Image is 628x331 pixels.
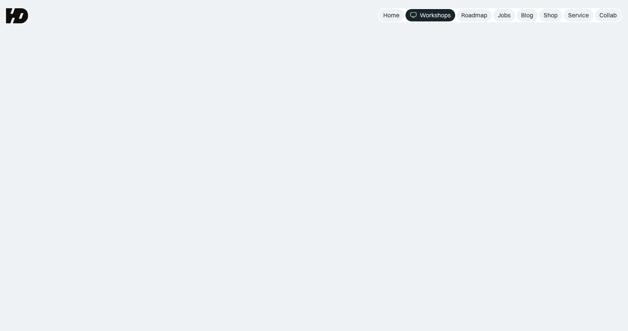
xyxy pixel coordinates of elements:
[493,9,515,21] a: Jobs
[498,11,511,19] div: Jobs
[420,11,451,19] div: Workshops
[599,11,617,19] div: Collab
[595,9,621,21] a: Collab
[461,11,487,19] div: Roadmap
[379,9,404,21] a: Home
[405,9,455,21] a: Workshops
[383,11,399,19] div: Home
[564,9,593,21] a: Service
[517,9,538,21] a: Blog
[544,11,558,19] div: Shop
[539,9,562,21] a: Shop
[457,9,492,21] a: Roadmap
[568,11,589,19] div: Service
[521,11,533,19] div: Blog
